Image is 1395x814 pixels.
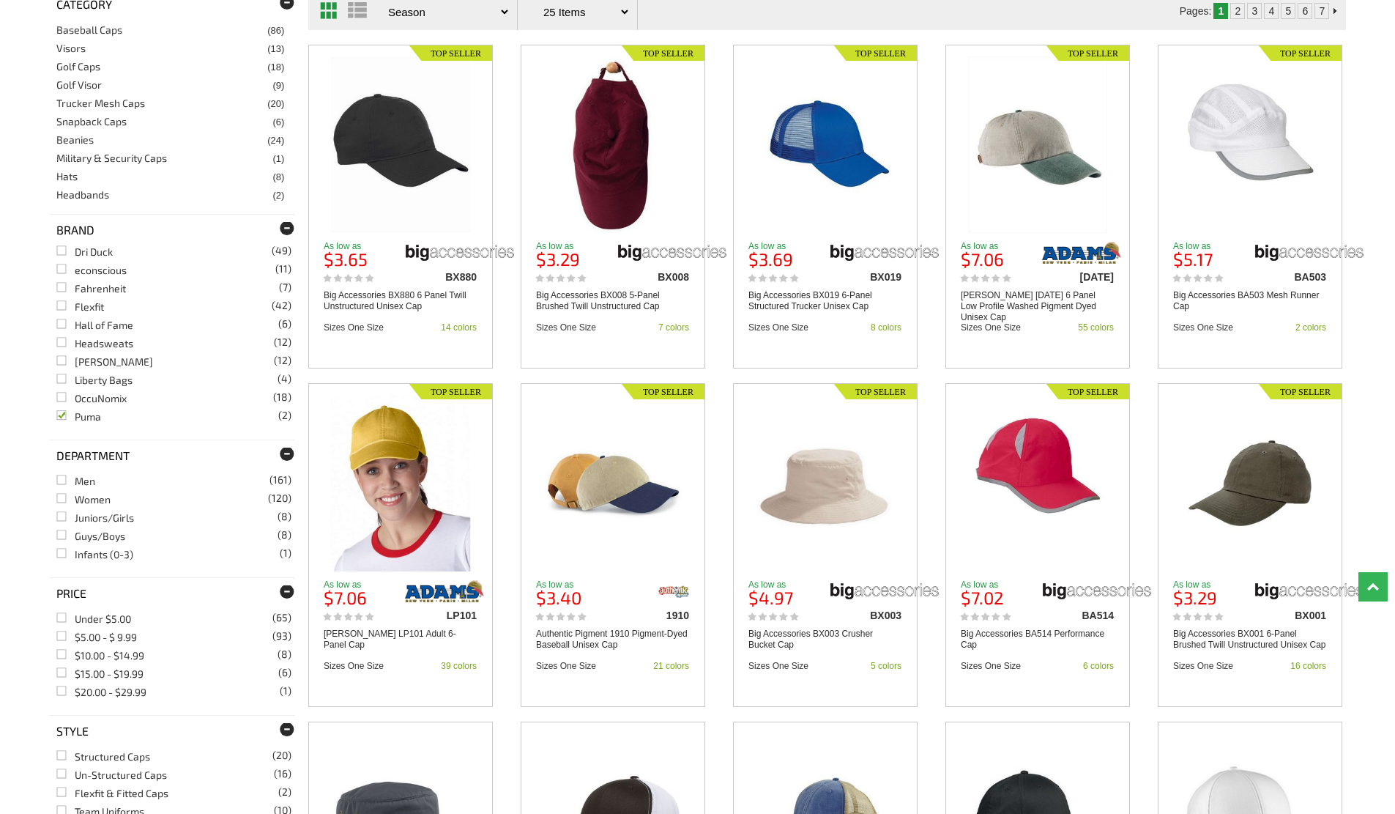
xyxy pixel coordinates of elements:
span: (161) [269,475,291,485]
img: Top Seller [1046,384,1129,399]
div: Sizes One Size [324,662,384,670]
img: Top Seller [622,45,704,61]
div: 16 colors [1290,662,1326,670]
img: Next Page [1333,8,1336,14]
span: (86) [267,23,284,38]
a: 6 [1302,5,1308,17]
a: Big Accessories BX008 5-Panel Brushed Twill Unstructured Cap [521,56,704,233]
span: (13) [267,42,284,56]
a: Baseball Caps [56,23,122,36]
a: Headsweats(12) [56,337,133,349]
span: (49) [272,245,291,256]
a: Hats [56,170,78,182]
img: Top Seller [622,384,704,399]
a: [PERSON_NAME] [DATE] 6 Panel Low Profile Washed Pigment Dyed Unisex Cap [961,290,1114,323]
div: 2 colors [1295,323,1326,332]
div: Sizes One Size [536,323,596,332]
div: BX001 [1247,610,1326,621]
b: $3.69 [748,248,793,270]
span: (11) [275,264,291,274]
a: Liberty Bags(4) [56,374,133,386]
a: Men(161) [56,475,95,487]
a: Structured Caps(20) [56,750,150,763]
a: $10.00 - $14.99(8) [56,649,144,662]
span: (8) [278,511,291,522]
a: Big Accessories BA514 Performance Cap [961,629,1114,651]
b: $3.40 [536,587,581,608]
img: Top Seller [834,45,917,61]
p: As low as [748,242,827,251]
img: Top Seller [409,45,492,61]
span: (9) [272,78,284,93]
div: 14 colors [441,323,477,332]
div: Sizes One Size [748,323,808,332]
b: $7.06 [324,587,367,608]
a: 7 [1319,5,1325,17]
a: Big Accessories BX019 6-Panel Structured Trucker Unisex Cap [748,290,901,312]
span: (6) [272,115,284,130]
div: Style [49,715,296,747]
a: Visors [56,42,86,54]
img: Big Accessories BX001 6-Panel Brushed Twill Unstructured Unisex Cap [1180,395,1321,571]
a: Hall of Fame(6) [56,319,133,331]
div: [DATE] [1035,272,1114,282]
a: Under $5.00(65) [56,613,131,625]
img: big-accessories/bx001 [1254,580,1364,602]
img: Big Accessories BX019 6-Panel Structured Trucker Unisex Cap [755,56,896,233]
div: LP101 [398,610,477,621]
span: (1) [280,548,291,558]
img: big-accessories/bx008 [617,242,727,264]
span: (6) [278,667,291,678]
a: $15.00 - $19.99(6) [56,667,144,680]
div: 8 colors [871,323,901,332]
img: Top Seller [1259,45,1342,61]
div: BX008 [610,272,689,282]
a: [PERSON_NAME](12) [56,355,153,368]
span: (65) [272,613,291,623]
span: (12) [274,355,291,366]
img: Big Accessories BA514 Performance Cap [967,395,1109,571]
a: Military & Security Caps [56,152,167,164]
img: Big Accessories BX008 5-Panel Brushed Twill Unstructured Cap [543,56,684,233]
td: Pages: [1180,3,1212,19]
b: $7.06 [961,248,1004,270]
p: As low as [1173,580,1252,589]
div: BA503 [1247,272,1326,282]
b: $7.02 [961,587,1003,608]
img: Big Accessories BX003 Crusher Bucket Cap [755,395,896,571]
div: BA514 [1035,610,1114,621]
img: big-accessories/ba514 [1042,580,1152,602]
a: Headbands [56,188,109,201]
a: Big Accessories BA514 Performance Cap [946,395,1129,571]
p: As low as [1173,242,1252,251]
a: Flexfit(42) [56,300,104,313]
span: (18) [273,392,291,402]
img: authentic-pigment/1910 [658,580,689,602]
a: Women(120) [56,493,111,506]
span: (12) [274,337,291,347]
a: Golf Caps [56,60,100,73]
span: (16) [274,769,291,779]
a: Adams AD969 6 Panel Low Profile Washed Pigment Dyed Unisex Cap [946,56,1129,233]
a: Un-Structured Caps(16) [56,769,167,781]
a: [PERSON_NAME] LP101 Adult 6-Panel Cap [324,629,477,651]
a: Dri Duck(49) [56,245,113,258]
a: Big Accessories BX001 6-Panel Brushed Twill Unstructured Unisex Cap [1158,395,1342,571]
div: Sizes One Size [748,662,808,670]
a: Adams LP101 Adult 6-Panel Cap [309,395,492,571]
span: (120) [268,493,291,503]
div: BX003 [822,610,901,621]
p: As low as [536,580,615,589]
a: Snapback Caps [56,115,127,127]
img: Adams LP101 Adult 6-Panel Cap [330,395,472,571]
span: (4) [278,374,291,384]
p: As low as [324,580,403,589]
img: big-accessories/bx880 [405,242,515,264]
a: 5 [1285,5,1291,17]
span: (8) [278,530,291,540]
a: Flexfit & Fitted Caps(2) [56,787,168,799]
div: Sizes One Size [961,662,1021,670]
a: 4 [1268,5,1274,17]
td: 1 [1213,3,1228,19]
span: (24) [267,133,284,148]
